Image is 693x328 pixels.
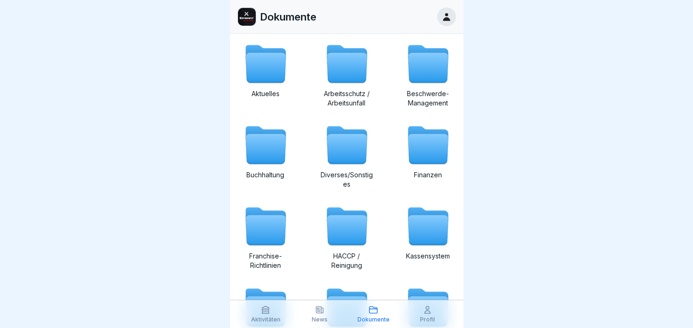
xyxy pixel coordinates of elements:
[319,89,375,108] p: Arbeitsschutz / Arbeitsunfall
[312,316,328,323] p: News
[319,204,375,270] a: HACCP / Reinigung
[260,11,316,23] p: Dokumente
[238,170,294,180] p: Buchhaltung
[238,123,294,189] a: Buchhaltung
[238,89,294,98] p: Aktuelles
[400,89,456,108] p: Beschwerde-Management
[400,42,456,108] a: Beschwerde-Management
[238,42,294,108] a: Aktuelles
[319,170,375,189] p: Diverses/Sonstiges
[319,42,375,108] a: Arbeitsschutz / Arbeitsunfall
[357,316,390,323] p: Dokumente
[319,251,375,270] p: HACCP / Reinigung
[238,251,294,270] p: Franchise-Richtlinien
[400,170,456,180] p: Finanzen
[238,8,256,26] img: gjmq4gn0gq16rusbtbfa9wpn.png
[251,316,280,323] p: Aktivitäten
[420,316,435,323] p: Profil
[400,204,456,270] a: Kassensystem
[238,204,294,270] a: Franchise-Richtlinien
[400,123,456,189] a: Finanzen
[319,123,375,189] a: Diverses/Sonstiges
[400,251,456,261] p: Kassensystem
